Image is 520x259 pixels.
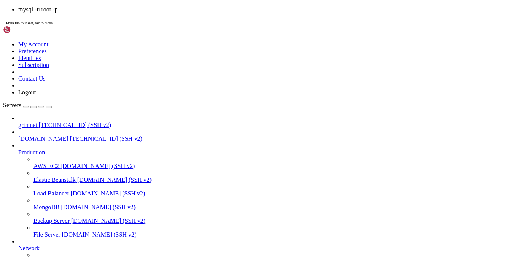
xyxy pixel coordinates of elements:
[3,188,420,195] x-row: Ask for help or search for solutions at [URL][DOMAIN_NAME]. See the logfile /var/log/letsencrypt/...
[70,135,142,142] span: [TECHNICAL_ID] (SSH v2)
[33,218,70,224] span: Backup Server
[18,149,517,156] a: Production
[3,126,420,133] x-row: Domain: [DOMAIN_NAME]
[33,156,517,170] li: AWS EC2 [DOMAIN_NAME] (SSH v2)
[61,202,64,208] div: (18, 29)
[33,224,517,238] li: File Server [DOMAIN_NAME] (SSH v2)
[3,10,420,17] x-row: - - - - - - - - - - - - - - - - - - - - - - - - - - - - - - - - - - - - - - - -
[33,204,59,210] span: MongoDB
[18,142,517,238] li: Production
[33,190,517,197] a: Load Balancer [DOMAIN_NAME] (SSH v2)
[3,30,420,37] x-row: Select the appropriate numbers separated by commas and/or spaces, or leave input
[33,197,517,211] li: MongoDB [DOMAIN_NAME] (SSH v2)
[33,163,517,170] a: AWS EC2 [DOMAIN_NAME] (SSH v2)
[6,21,53,25] span: Press tab to insert, esc to close.
[3,147,420,154] x-row: 7jCsI0fkUnQBheQfNEGPQ0UnkSdRKI: 502
[71,190,145,197] span: [DOMAIN_NAME] (SSH v2)
[3,181,88,187] span: Some challenges have failed.
[39,122,111,128] span: [TECHNICAL_ID] (SSH v2)
[33,231,517,238] a: File Server [DOMAIN_NAME] (SSH v2)
[18,122,517,129] a: grimnet [TECHNICAL_ID] (SSH v2)
[3,72,420,78] x-row: - - - - - - - - - - - - - - - - - - - - - - - - - - - - - - - - - - - - - - - -
[3,44,420,51] x-row: ** Error - Invalid selection **
[3,26,47,33] img: Shellngn
[33,163,59,169] span: AWS EC2
[18,135,69,142] span: [DOMAIN_NAME]
[33,204,517,211] a: MongoDB [DOMAIN_NAME] (SSH v2)
[3,99,420,106] x-row: blank to select all options shown (Enter 'c' to cancel):
[3,102,52,108] a: Servers
[3,140,420,147] x-row: Detail: [TECHNICAL_ID]: Invalid response from [URL][DOMAIN_NAME]
[3,119,420,126] x-row: Certbot failed to authenticate some domains (authenticator: nginx). The Certificate Authority rep...
[33,176,517,183] a: Elastic Beanstalk [DOMAIN_NAME] (SSH v2)
[61,204,136,210] span: [DOMAIN_NAME] (SSH v2)
[18,48,47,54] a: Preferences
[18,245,517,252] a: Network
[61,163,135,169] span: [DOMAIN_NAME] (SSH v2)
[71,218,146,224] span: [DOMAIN_NAME] (SSH v2)
[3,37,420,44] x-row: blank to select all options shown (Enter 'c' to cancel): [DOMAIN_NAME]
[3,17,420,24] x-row: 1: [DOMAIN_NAME]
[3,24,420,30] x-row: - - - - - - - - - - - - - - - - - - - - - - - - - - - - - - - - - - - - - - - -
[18,115,517,129] li: grimnet [TECHNICAL_ID] (SSH v2)
[33,183,517,197] li: Load Balancer [DOMAIN_NAME] (SSH v2)
[3,106,420,113] x-row: Requesting a certificate for [DOMAIN_NAME]
[3,167,420,174] x-row: ins point to this nginx server and that it is accessible from the internet.
[3,65,420,72] x-row: We recommend selecting either all domains, or all domains in a VirtualHost/server block.
[3,58,420,65] x-row: Which names would you like to activate HTTPS for?
[18,89,36,95] a: Logout
[18,62,49,68] a: Subscription
[18,75,46,82] a: Contact Us
[3,92,420,99] x-row: Select the appropriate numbers separated by commas and/or spaces, or leave input
[18,122,37,128] span: grimnet
[18,149,45,156] span: Production
[3,102,21,108] span: Servers
[3,3,420,10] x-row: We recommend selecting either all domains, or all domains in a VirtualHost/server block.
[18,55,41,61] a: Identities
[33,218,517,224] a: Backup Server [DOMAIN_NAME] (SSH v2)
[3,195,420,202] x-row: re-run Certbot with -v for more details.
[18,245,40,251] span: Network
[3,85,420,92] x-row: - - - - - - - - - - - - - - - - - - - - - - - - - - - - - - - - - - - - - - - -
[33,190,69,197] span: Load Balancer
[33,176,76,183] span: Elastic Beanstalk
[3,202,420,208] x-row: root@Grim:~# mysql
[33,211,517,224] li: Backup Server [DOMAIN_NAME] (SSH v2)
[3,78,420,85] x-row: 1: [DOMAIN_NAME]
[3,160,420,167] x-row: Hint: The Certificate Authority failed to verify the temporary nginx configuration changes made b...
[3,133,420,140] x-row: Type: unauthorized
[18,41,49,48] a: My Account
[18,135,517,142] a: [DOMAIN_NAME] [TECHNICAL_ID] (SSH v2)
[77,176,152,183] span: [DOMAIN_NAME] (SSH v2)
[62,231,137,238] span: [DOMAIN_NAME] (SSH v2)
[18,129,517,142] li: [DOMAIN_NAME] [TECHNICAL_ID] (SSH v2)
[33,170,517,183] li: Elastic Beanstalk [DOMAIN_NAME] (SSH v2)
[33,231,61,238] span: File Server
[18,6,517,13] li: mysql -u root -p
